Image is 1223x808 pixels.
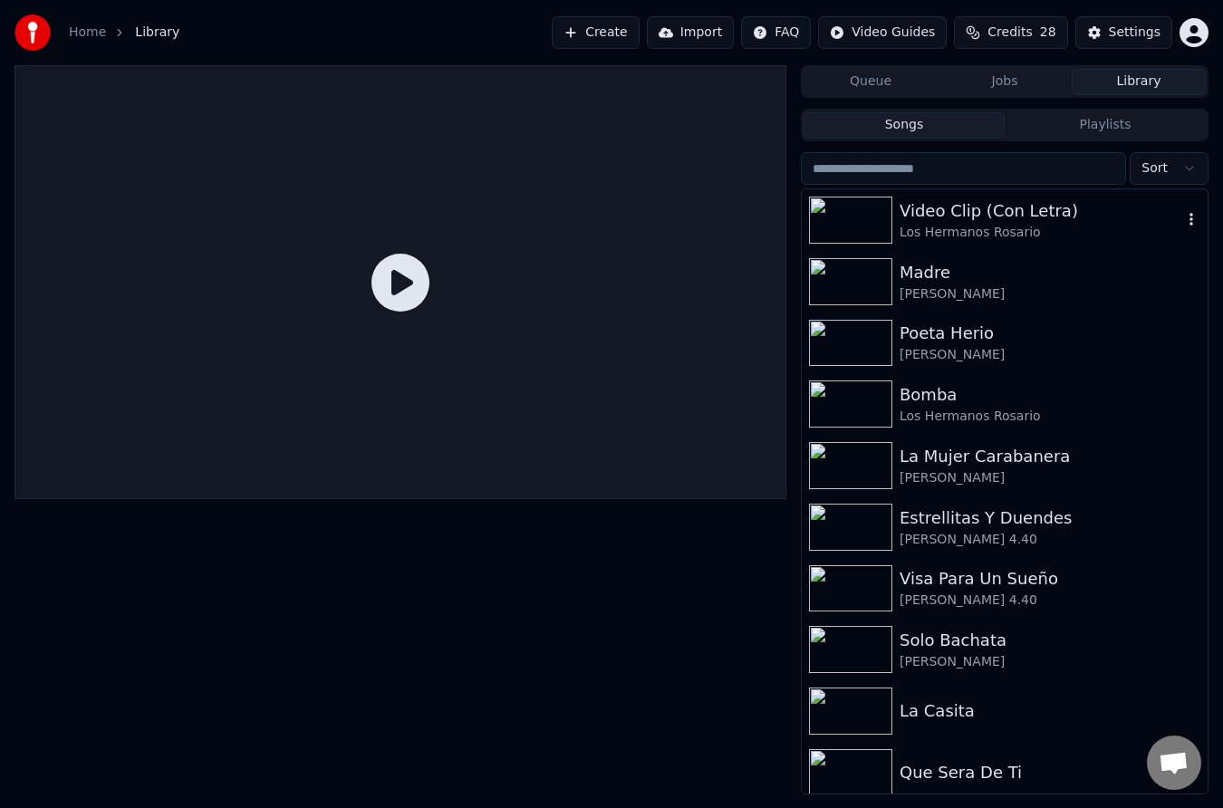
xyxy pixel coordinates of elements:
[900,382,1200,408] div: Bomba
[741,16,811,49] button: FAQ
[900,531,1200,549] div: [PERSON_NAME] 4.40
[1072,69,1206,95] button: Library
[818,16,947,49] button: Video Guides
[900,469,1200,487] div: [PERSON_NAME]
[1109,24,1160,42] div: Settings
[900,505,1200,531] div: Estrellitas Y Duendes
[647,16,734,49] button: Import
[135,24,179,42] span: Library
[1040,24,1056,42] span: 28
[900,346,1200,364] div: [PERSON_NAME]
[1005,112,1206,139] button: Playlists
[69,24,106,42] a: Home
[938,69,1072,95] button: Jobs
[900,760,1200,785] div: Que Sera De Ti
[900,698,1200,724] div: La Casita
[14,14,51,51] img: youka
[900,566,1200,592] div: Visa Para Un Sueño
[900,285,1200,303] div: [PERSON_NAME]
[987,24,1032,42] span: Credits
[900,592,1200,610] div: [PERSON_NAME] 4.40
[900,321,1200,346] div: Poeta Herio
[900,444,1200,469] div: La Mujer Carabanera
[1141,159,1168,178] span: Sort
[900,408,1200,426] div: Los Hermanos Rosario
[69,24,179,42] nav: breadcrumb
[954,16,1067,49] button: Credits28
[1075,16,1172,49] button: Settings
[552,16,640,49] button: Create
[900,653,1200,671] div: [PERSON_NAME]
[804,69,938,95] button: Queue
[900,628,1200,653] div: Solo Bachata
[900,260,1200,285] div: Madre
[804,112,1005,139] button: Songs
[900,198,1182,224] div: Video Clip (Con Letra)
[1147,736,1201,790] a: Open chat
[900,224,1182,242] div: Los Hermanos Rosario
